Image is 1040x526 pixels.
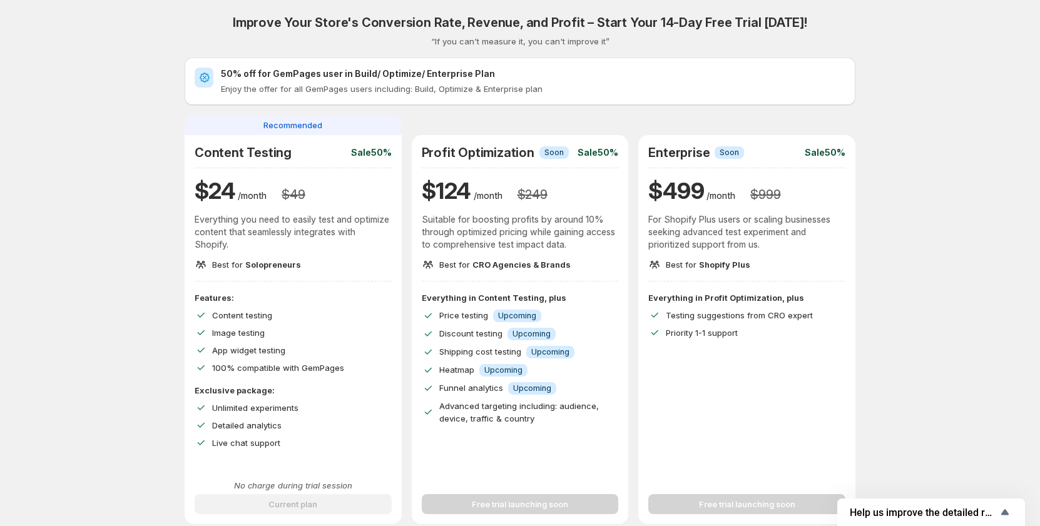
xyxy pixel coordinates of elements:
span: Shipping cost testing [439,346,521,357]
h2: 50% off for GemPages user in Build/ Optimize/ Enterprise Plan [221,68,845,80]
span: Unlimited experiments [212,403,298,413]
p: /month [474,190,502,202]
p: Sale 50% [351,146,392,159]
p: For Shopify Plus users or scaling businesses seeking advanced test experiment and prioritized sup... [648,213,845,251]
span: Shopify Plus [699,260,750,270]
span: Live chat support [212,438,280,448]
span: Soon [720,148,739,158]
p: /month [706,190,735,202]
span: Upcoming [498,311,536,321]
button: Show survey - Help us improve the detailed report for A/B campaigns [850,505,1012,520]
span: Solopreneurs [245,260,301,270]
h2: Profit Optimization [422,145,534,160]
h2: Enterprise [648,145,710,160]
p: Everything in Profit Optimization, plus [648,291,845,304]
span: Detailed analytics [212,420,282,430]
span: 100% compatible with GemPages [212,363,344,373]
p: /month [238,190,267,202]
p: Suitable for boosting profits by around 10% through optimized pricing while gaining access to com... [422,213,619,251]
span: Image testing [212,328,265,338]
p: Best for [666,258,750,271]
span: App widget testing [212,345,285,355]
h3: $ 999 [750,187,780,202]
p: “If you can't measure it, you can't improve it” [431,35,609,48]
span: Advanced targeting including: audience, device, traffic & country [439,401,599,423]
h1: $ 499 [648,176,704,206]
span: Discount testing [439,328,502,338]
p: Exclusive package: [195,384,392,397]
span: Funnel analytics [439,383,503,393]
span: Upcoming [484,365,523,375]
span: Upcoming [531,347,569,357]
p: Everything you need to easily test and optimize content that seamlessly integrates with Shopify. [195,213,392,251]
p: Enjoy the offer for all GemPages users including: Build, Optimize & Enterprise plan [221,83,845,95]
span: Price testing [439,310,488,320]
p: Features: [195,291,392,304]
h2: Content Testing [195,145,292,160]
p: Everything in Content Testing, plus [422,291,619,304]
h3: $ 249 [517,187,548,202]
span: Upcoming [513,383,551,393]
h3: $ 49 [282,187,305,202]
span: Heatmap [439,365,474,375]
p: No charge during trial session [195,479,392,492]
span: Upcoming [512,329,551,339]
span: Content testing [212,310,272,320]
span: Recommended [263,119,322,131]
span: CRO Agencies & Brands [472,260,571,270]
span: Priority 1-1 support [666,328,738,338]
p: Sale 50% [805,146,845,159]
h1: $ 124 [422,176,471,206]
p: Best for [439,258,571,271]
span: Help us improve the detailed report for A/B campaigns [850,507,997,518]
p: Best for [212,258,301,271]
p: Sale 50% [578,146,618,159]
span: Testing suggestions from CRO expert [666,310,813,320]
h1: $ 24 [195,176,235,206]
span: Soon [544,148,564,158]
h2: Improve Your Store's Conversion Rate, Revenue, and Profit – Start Your 14-Day Free Trial [DATE]! [233,15,807,30]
